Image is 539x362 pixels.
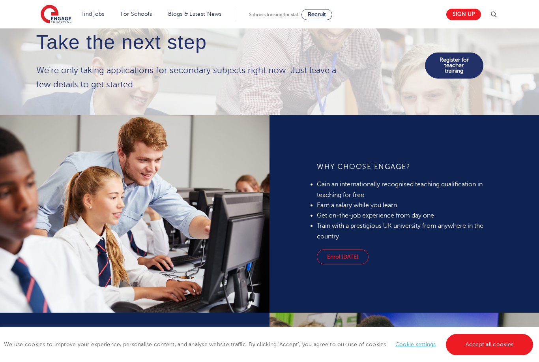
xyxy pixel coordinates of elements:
a: Blogs & Latest News [168,11,222,17]
a: Sign up [446,9,481,20]
a: Accept all cookies [446,334,533,355]
a: For Schools [121,11,152,17]
a: Cookie settings [395,341,436,347]
span: We use cookies to improve your experience, personalise content, and analyse website traffic. By c... [4,341,535,347]
a: Find jobs [81,11,105,17]
li: Earn a salary while you learn [317,200,492,210]
h4: WHY CHOOSE ENGAGE? [317,162,492,171]
li: Gain an internationally recognised teaching qualification in teaching for free [317,179,492,200]
span: Schools looking for staff [249,12,300,17]
a: Enrol [DATE] [317,249,369,264]
li: Train with a prestigious UK university from anywhere in the country [317,221,492,242]
span: Recruit [308,11,326,17]
a: Recruit [301,9,332,20]
img: Engage Education [41,5,71,24]
h4: Take the next step [36,32,349,53]
a: Register for teacher training [425,53,483,79]
li: Get on-the-job experience from day one [317,210,492,221]
p: We’re only taking applications for secondary subjects right now. Just leave a few details to get ... [36,63,349,92]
